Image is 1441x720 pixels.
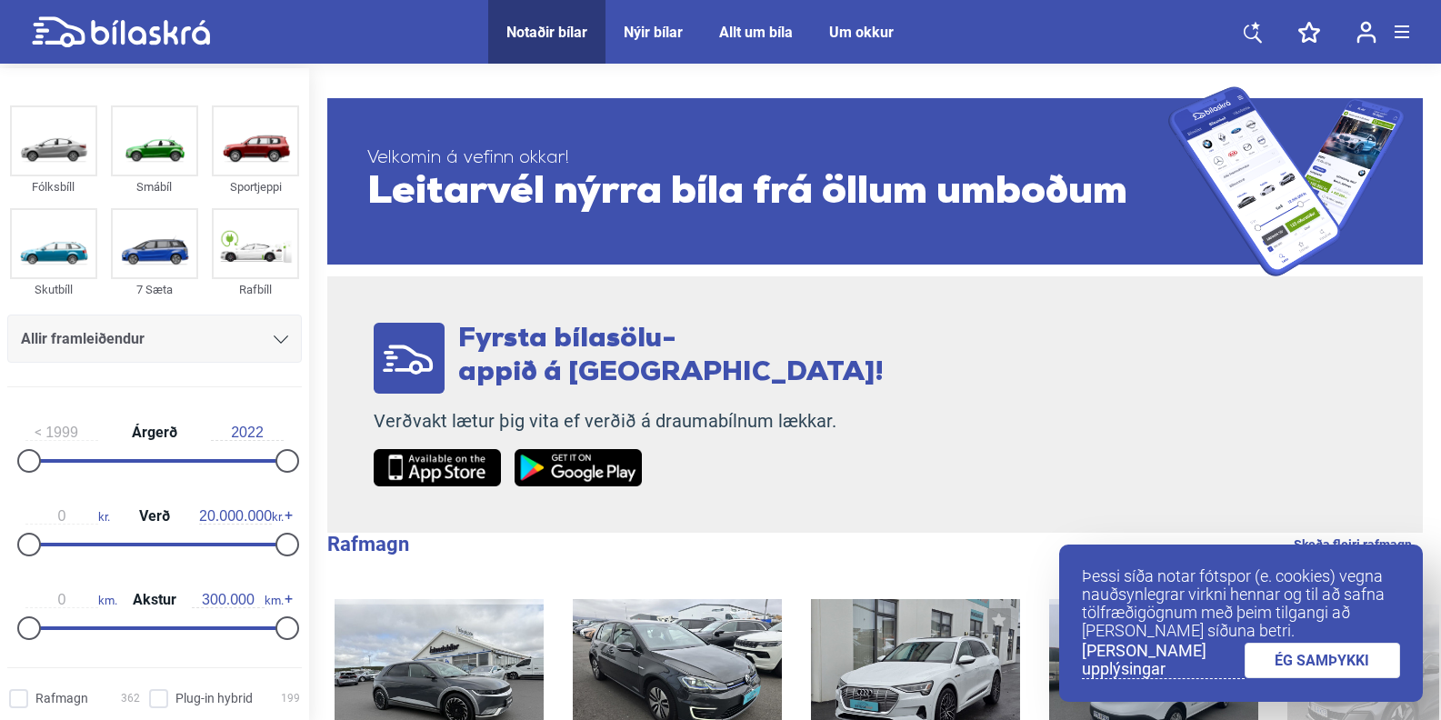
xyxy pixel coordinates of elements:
a: Velkomin á vefinn okkar!Leitarvél nýrra bíla frá öllum umboðum [327,86,1423,276]
div: Smábíl [111,176,198,197]
span: Velkomin á vefinn okkar! [367,147,1168,170]
span: km. [192,592,284,608]
span: Fyrsta bílasölu- appið á [GEOGRAPHIC_DATA]! [458,325,884,387]
a: ÉG SAMÞYKKI [1245,643,1401,678]
a: Allt um bíla [719,24,793,41]
span: km. [25,592,117,608]
span: kr. [25,508,110,525]
a: Notaðir bílar [506,24,587,41]
span: Verð [135,509,175,524]
div: 7 Sæta [111,279,198,300]
span: kr. [199,508,284,525]
div: Fólksbíll [10,176,97,197]
span: Rafmagn [35,689,88,708]
div: Skutbíll [10,279,97,300]
span: Plug-in hybrid [175,689,253,708]
span: Leitarvél nýrra bíla frá öllum umboðum [367,170,1168,215]
img: user-login.svg [1356,21,1376,44]
a: Nýir bílar [624,24,683,41]
div: Sportjeppi [212,176,299,197]
span: Allir framleiðendur [21,326,145,352]
p: Verðvakt lætur þig vita ef verðið á draumabílnum lækkar. [374,410,884,433]
p: Þessi síða notar fótspor (e. cookies) vegna nauðsynlegrar virkni hennar og til að safna tölfræðig... [1082,567,1400,640]
span: Akstur [128,593,181,607]
span: Árgerð [127,425,182,440]
span: 199 [281,689,300,708]
a: Skoða fleiri rafmagn [1294,533,1412,556]
div: Rafbíll [212,279,299,300]
span: 362 [121,689,140,708]
b: Rafmagn [327,533,409,555]
a: [PERSON_NAME] upplýsingar [1082,642,1245,679]
a: Um okkur [829,24,894,41]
